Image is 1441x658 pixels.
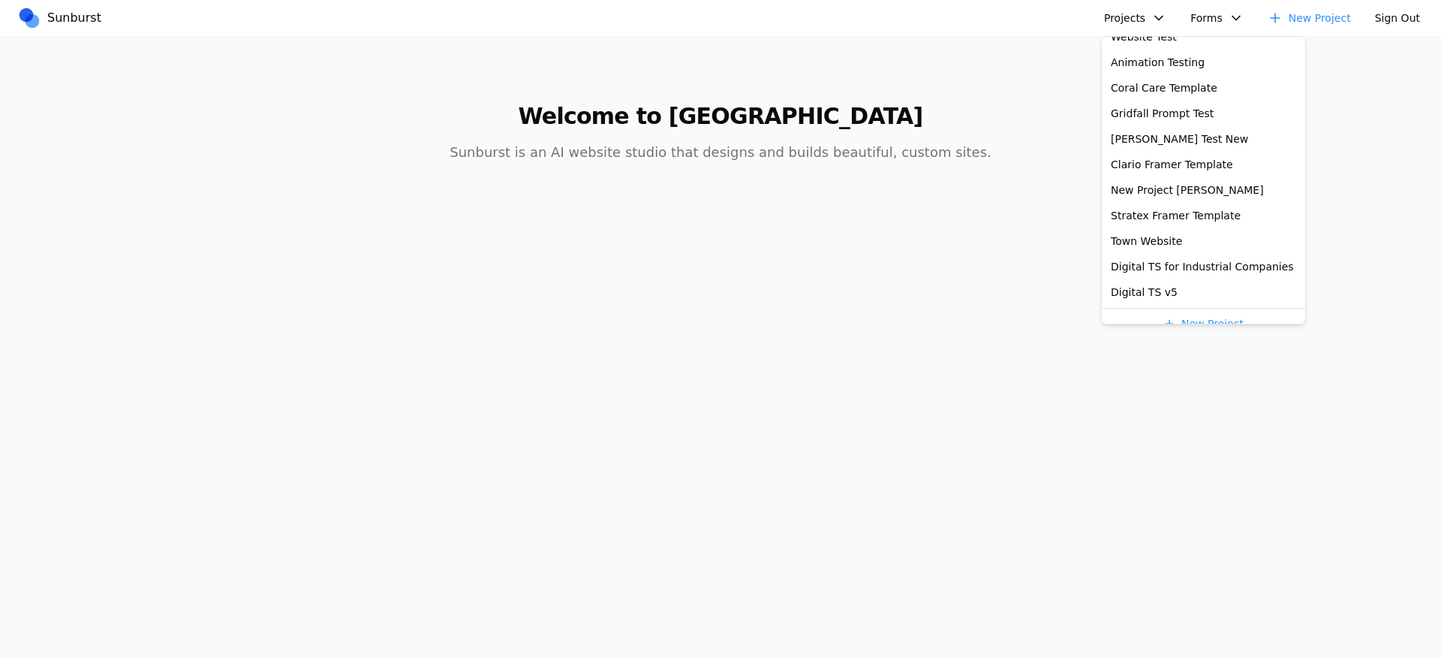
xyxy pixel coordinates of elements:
[1105,101,1302,126] a: Gridfall Prompt Test
[1105,50,1302,75] a: Animation Testing
[1105,254,1302,279] a: Digital TS for Industrial Companies
[1105,177,1302,203] a: New Project [PERSON_NAME]
[1105,75,1302,101] a: Coral Care Template
[47,9,101,27] span: Sunburst
[1105,279,1302,305] a: Digital TS v5
[1105,152,1302,177] a: Clario Framer Template
[1105,228,1302,254] a: Town Website
[1105,312,1302,336] a: New Project
[17,7,107,29] a: Sunburst
[1181,6,1253,30] button: Forms
[1101,36,1306,324] div: Projects
[1105,203,1302,228] a: Stratex Framer Template
[1105,126,1302,152] a: [PERSON_NAME] Test New
[1095,6,1175,30] button: Projects
[1105,24,1302,50] a: Website Test
[1259,6,1360,30] a: New Project
[432,103,1009,130] h1: Welcome to [GEOGRAPHIC_DATA]
[432,142,1009,163] p: Sunburst is an AI website studio that designs and builds beautiful, custom sites.
[1366,6,1429,30] button: Sign Out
